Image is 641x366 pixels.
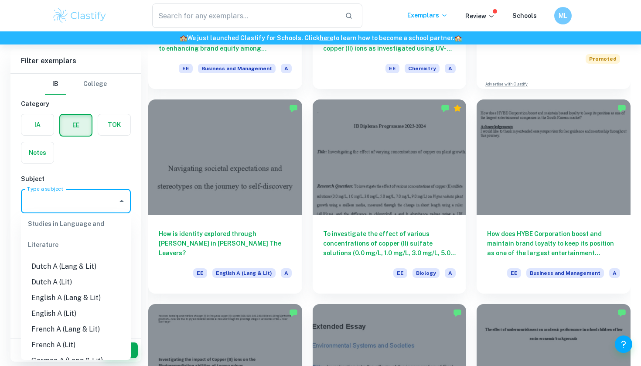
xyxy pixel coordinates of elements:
[526,268,604,278] span: Business and Management
[586,54,620,64] span: Promoted
[289,308,298,317] img: Marked
[21,274,131,290] li: Dutch A (Lit)
[2,33,639,43] h6: We just launched Clastify for Schools. Click to learn how to become a school partner.
[609,268,620,278] span: A
[441,104,450,113] img: Marked
[179,64,193,73] span: EE
[413,268,440,278] span: Biology
[393,268,407,278] span: EE
[193,268,207,278] span: EE
[21,322,131,337] li: French A (Lang & Lit)
[116,195,128,207] button: Close
[453,308,462,317] img: Marked
[10,49,141,73] h6: Filter exemplars
[320,34,333,41] a: here
[45,74,66,95] button: IB
[615,335,632,353] button: Help and Feedback
[485,81,528,87] a: Advertise with Clastify
[313,99,467,293] a: To investigate the effect of various concentrations of copper (II) sulfate solutions (0.0 mg/L, 1...
[21,306,131,322] li: English A (Lit)
[465,11,495,21] p: Review
[454,34,462,41] span: 🏫
[148,99,302,293] a: How is identity explored through [PERSON_NAME] in [PERSON_NAME] The Leavers?EEEnglish A (Lang & L...
[507,268,521,278] span: EE
[281,64,292,73] span: A
[617,104,626,113] img: Marked
[21,114,54,135] button: IA
[21,213,131,255] div: Studies in Language and Literature
[554,7,572,24] button: ML
[477,99,631,293] a: How does HYBE Corporation boost and maintain brand loyalty to keep its position as one of the lar...
[289,104,298,113] img: Marked
[323,229,456,258] h6: To investigate the effect of various concentrations of copper (II) sulfate solutions (0.0 mg/L, 1...
[21,142,54,163] button: Notes
[98,114,130,135] button: TOK
[21,290,131,306] li: English A (Lang & Lit)
[405,64,440,73] span: Chemistry
[407,10,448,20] p: Exemplars
[52,7,107,24] img: Clastify logo
[159,229,292,258] h6: How is identity explored through [PERSON_NAME] in [PERSON_NAME] The Leavers?
[83,74,107,95] button: College
[212,268,276,278] span: English A (Lang & Lit)
[27,185,63,192] label: Type a subject
[21,174,131,184] h6: Subject
[45,74,107,95] div: Filter type choice
[180,34,187,41] span: 🏫
[453,104,462,113] div: Premium
[60,115,92,136] button: EE
[445,64,456,73] span: A
[558,11,568,21] h6: ML
[487,229,620,258] h6: How does HYBE Corporation boost and maintain brand loyalty to keep its position as one of the lar...
[21,99,131,109] h6: Category
[21,259,131,274] li: Dutch A (Lang & Lit)
[445,268,456,278] span: A
[512,12,537,19] a: Schools
[385,64,399,73] span: EE
[617,308,626,317] img: Marked
[152,3,338,28] input: Search for any exemplars...
[281,268,292,278] span: A
[198,64,276,73] span: Business and Management
[21,337,131,353] li: French A (Lit)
